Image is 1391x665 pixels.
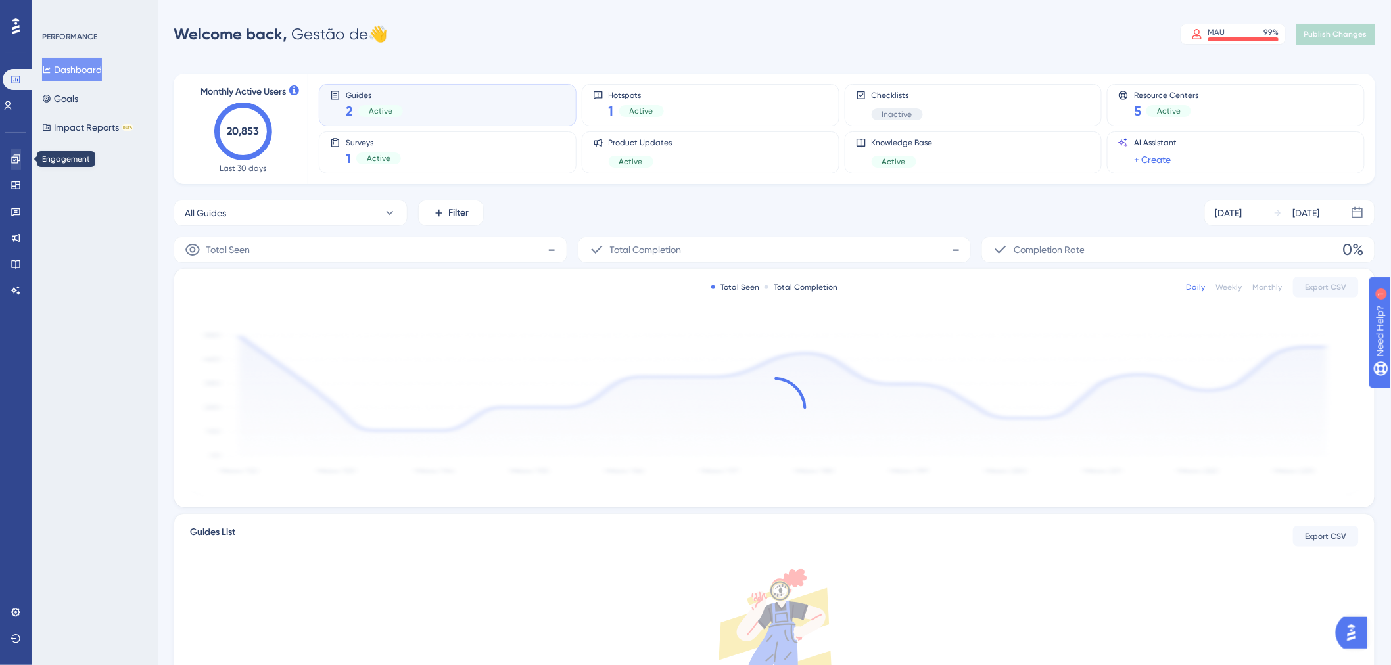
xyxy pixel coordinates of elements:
[174,200,408,226] button: All Guides
[609,137,672,148] span: Product Updates
[1293,205,1320,221] div: [DATE]
[220,163,267,173] span: Last 30 days
[1134,102,1141,120] span: 5
[872,137,933,148] span: Knowledge Base
[548,239,556,260] span: -
[1264,27,1279,37] div: 99 %
[1157,106,1181,116] span: Active
[619,156,643,167] span: Active
[1293,526,1359,547] button: Export CSV
[1014,242,1085,258] span: Completion Rate
[1134,152,1171,168] a: + Create
[346,137,401,147] span: Surveys
[1296,24,1375,45] button: Publish Changes
[42,116,133,139] button: Impact ReportsBETA
[122,124,133,131] div: BETA
[1306,282,1347,292] span: Export CSV
[418,200,484,226] button: Filter
[346,149,351,168] span: 1
[346,102,353,120] span: 2
[765,282,837,292] div: Total Completion
[42,32,97,42] div: PERFORMANCE
[91,7,95,17] div: 1
[1134,137,1177,148] span: AI Assistant
[190,524,235,548] span: Guides List
[42,87,78,110] button: Goals
[1134,90,1198,99] span: Resource Centers
[200,84,286,100] span: Monthly Active Users
[449,205,469,221] span: Filter
[610,242,682,258] span: Total Completion
[882,109,912,120] span: Inactive
[1304,29,1367,39] span: Publish Changes
[630,106,653,116] span: Active
[1253,282,1283,292] div: Monthly
[882,156,906,167] span: Active
[42,58,102,81] button: Dashboard
[1343,239,1364,260] span: 0%
[609,102,614,120] span: 1
[1187,282,1206,292] div: Daily
[952,239,960,260] span: -
[346,90,403,99] span: Guides
[1216,282,1242,292] div: Weekly
[711,282,759,292] div: Total Seen
[609,90,664,99] span: Hotspots
[1293,277,1359,298] button: Export CSV
[1208,27,1225,37] div: MAU
[1215,205,1242,221] div: [DATE]
[1336,613,1375,653] iframe: UserGuiding AI Assistant Launcher
[367,153,390,164] span: Active
[185,205,226,221] span: All Guides
[32,3,83,19] span: Need Help?
[369,106,392,116] span: Active
[227,125,260,137] text: 20,853
[1306,531,1347,541] span: Export CSV
[174,24,388,45] div: Gestão de 👋
[206,242,250,258] span: Total Seen
[174,24,287,43] span: Welcome back,
[872,90,923,101] span: Checklists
